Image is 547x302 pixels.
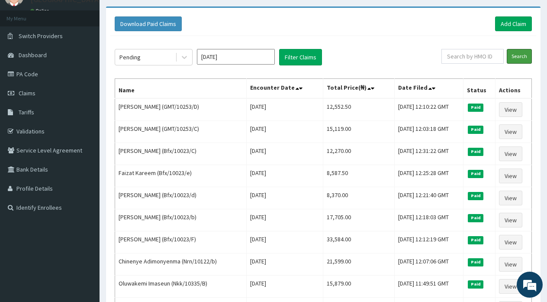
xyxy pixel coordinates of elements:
span: Paid [468,148,483,156]
a: View [499,191,522,205]
td: [DATE] [246,276,323,298]
td: [DATE] [246,165,323,187]
th: Status [463,79,496,99]
td: [PERSON_NAME] (Bfx/10023/C) [115,143,247,165]
a: View [499,169,522,183]
td: 8,370.00 [323,187,395,209]
td: Chinenye Adimonyenma (Nrn/10122/b) [115,253,247,276]
div: Minimize live chat window [142,4,163,25]
th: Actions [495,79,531,99]
a: View [499,235,522,250]
td: [DATE] 12:25:28 GMT [395,165,463,187]
td: [DATE] [246,121,323,143]
a: View [499,146,522,161]
td: [DATE] 12:31:22 GMT [395,143,463,165]
td: [PERSON_NAME] (Bfx/10023/b) [115,209,247,231]
input: Search by HMO ID [441,49,504,64]
td: [DATE] [246,253,323,276]
span: Paid [468,170,483,178]
span: We're online! [50,94,119,181]
span: Tariffs [19,108,34,116]
span: Dashboard [19,51,47,59]
td: [DATE] [246,187,323,209]
span: Claims [19,89,35,97]
td: [DATE] [246,143,323,165]
a: Add Claim [495,16,532,31]
td: 8,587.50 [323,165,395,187]
td: 15,119.00 [323,121,395,143]
a: View [499,213,522,227]
td: [PERSON_NAME] (Bfx/10023/F) [115,231,247,253]
td: [DATE] [246,98,323,121]
span: Paid [468,104,483,111]
td: [DATE] [246,231,323,253]
td: [DATE] 11:49:51 GMT [395,276,463,298]
td: [DATE] [246,209,323,231]
a: Online [30,8,51,14]
td: [PERSON_NAME] (Bfx/10023/d) [115,187,247,209]
button: Filter Claims [279,49,322,65]
td: 17,705.00 [323,209,395,231]
td: [DATE] 12:10:22 GMT [395,98,463,121]
textarea: Type your message and hit 'Enter' [4,206,165,236]
div: Chat with us now [45,49,145,60]
td: 21,599.00 [323,253,395,276]
td: [DATE] 12:03:18 GMT [395,121,463,143]
td: [DATE] 12:18:03 GMT [395,209,463,231]
span: Paid [468,258,483,266]
input: Search [507,49,532,64]
td: [DATE] 12:07:06 GMT [395,253,463,276]
td: 12,552.50 [323,98,395,121]
a: View [499,279,522,294]
button: Download Paid Claims [115,16,182,31]
td: Oluwakemi Imaseun (Nkk/10335/B) [115,276,247,298]
th: Encounter Date [246,79,323,99]
a: View [499,257,522,272]
td: 15,879.00 [323,276,395,298]
td: [PERSON_NAME] (GMT/10253/D) [115,98,247,121]
span: Paid [468,280,483,288]
span: Paid [468,236,483,244]
a: View [499,102,522,117]
span: Paid [468,192,483,200]
span: Paid [468,214,483,222]
span: Paid [468,126,483,133]
img: d_794563401_company_1708531726252_794563401 [16,43,35,65]
input: Select Month and Year [197,49,275,65]
th: Name [115,79,247,99]
a: View [499,124,522,139]
td: [PERSON_NAME] (GMT/10253/C) [115,121,247,143]
td: Faizat Kareem (Bfx/10023/e) [115,165,247,187]
td: 33,584.00 [323,231,395,253]
td: [DATE] 12:12:19 GMT [395,231,463,253]
span: Switch Providers [19,32,63,40]
div: Pending [119,53,141,62]
td: 12,270.00 [323,143,395,165]
td: [DATE] 12:21:40 GMT [395,187,463,209]
th: Date Filed [395,79,463,99]
th: Total Price(₦) [323,79,395,99]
